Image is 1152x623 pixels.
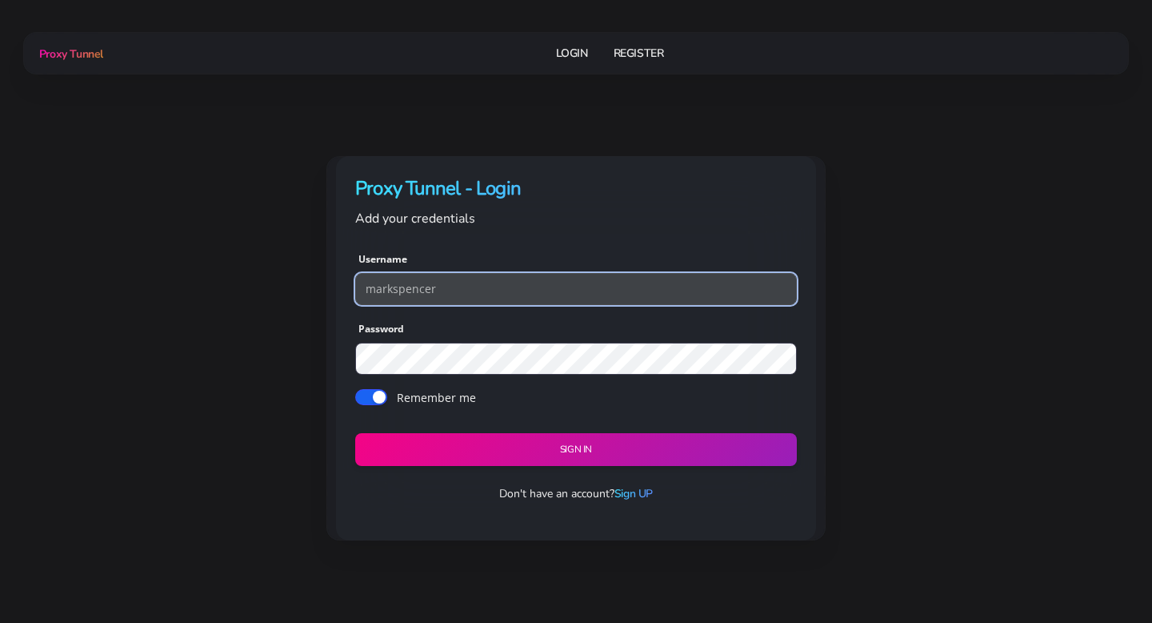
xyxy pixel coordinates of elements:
[355,273,797,305] input: Username
[355,208,797,229] p: Add your credentials
[358,252,407,267] label: Username
[36,41,103,66] a: Proxy Tunnel
[355,433,797,466] button: Sign in
[39,46,103,62] span: Proxy Tunnel
[614,38,664,68] a: Register
[355,175,797,202] h4: Proxy Tunnel - Login
[358,322,404,336] label: Password
[916,361,1132,603] iframe: Webchat Widget
[614,486,653,501] a: Sign UP
[342,485,810,502] p: Don't have an account?
[556,38,588,68] a: Login
[397,389,476,406] label: Remember me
